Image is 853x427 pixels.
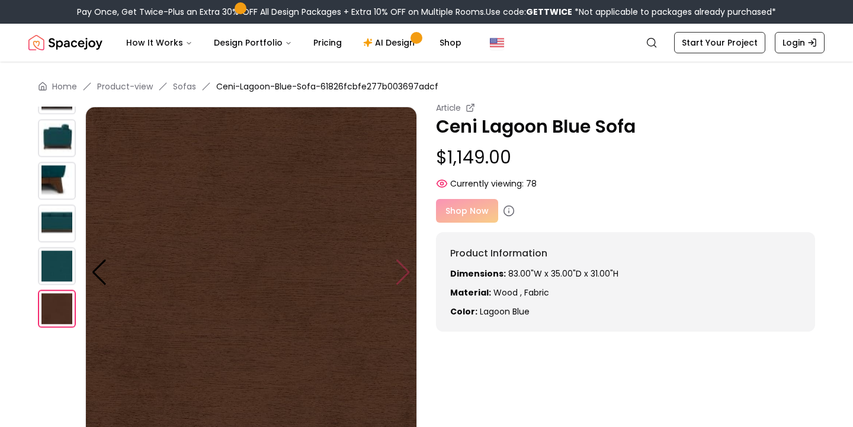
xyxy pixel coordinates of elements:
[77,6,776,18] div: Pay Once, Get Twice-Plus an Extra 30% OFF All Design Packages + Extra 10% OFF on Multiple Rooms.
[304,31,351,54] a: Pricing
[450,246,801,261] h6: Product Information
[117,31,471,54] nav: Main
[38,247,76,285] img: https://storage.googleapis.com/spacejoy-main/assets/61826fcbfe277b003697adcf/product_1_i19hlge0j45
[450,268,801,280] p: 83.00"W x 35.00"D x 31.00"H
[493,287,549,298] span: Wood , Fabric
[216,81,438,92] span: Ceni-Lagoon-Blue-Sofa-61826fcbfe277b003697adcf
[450,287,491,298] strong: Material:
[117,31,202,54] button: How It Works
[354,31,428,54] a: AI Design
[38,119,76,157] img: https://storage.googleapis.com/spacejoy-main/assets/61826fcbfe277b003697adcf/product_3_glilb0g1647
[38,76,76,114] img: https://storage.googleapis.com/spacejoy-main/assets/61826fcbfe277b003697adcf/product_2_0g2akpd8m3bn
[173,81,196,92] a: Sofas
[490,36,504,50] img: United States
[775,32,825,53] a: Login
[572,6,776,18] span: *Not applicable to packages already purchased*
[436,102,461,114] small: Article
[486,6,572,18] span: Use code:
[38,81,815,92] nav: breadcrumb
[38,204,76,242] img: https://storage.googleapis.com/spacejoy-main/assets/61826fcbfe277b003697adcf/product_0_kmhpldo0j73f
[526,6,572,18] b: GETTWICE
[28,31,102,54] img: Spacejoy Logo
[28,24,825,62] nav: Global
[430,31,471,54] a: Shop
[97,81,153,92] a: Product-view
[480,306,530,317] span: lagoon blue
[436,147,815,168] p: $1,149.00
[28,31,102,54] a: Spacejoy
[38,162,76,200] img: https://storage.googleapis.com/spacejoy-main/assets/61826fcbfe277b003697adcf/product_6_l7il6fhn6cb
[526,178,537,190] span: 78
[38,290,76,328] img: https://storage.googleapis.com/spacejoy-main/assets/61826fcbfe277b003697adcf/product_2_pe8k1p0n2998
[204,31,302,54] button: Design Portfolio
[674,32,765,53] a: Start Your Project
[52,81,77,92] a: Home
[450,268,506,280] strong: Dimensions:
[450,178,524,190] span: Currently viewing:
[450,306,477,317] strong: Color:
[436,116,815,137] p: Ceni Lagoon Blue Sofa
